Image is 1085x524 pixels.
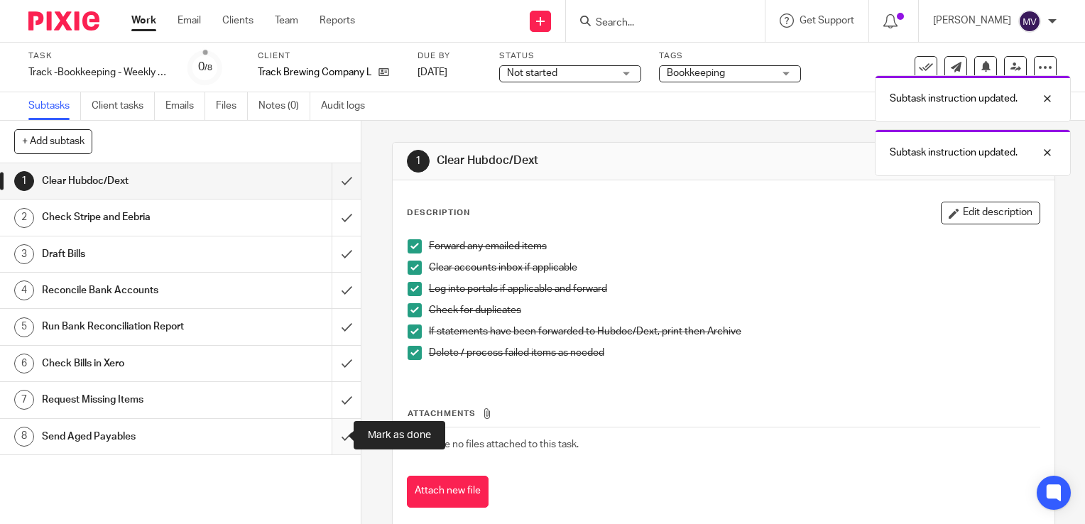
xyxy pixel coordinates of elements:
label: Due by [418,50,481,62]
p: Track Brewing Company Ltd [258,65,371,80]
h1: Clear Hubdoc/Dext [42,170,226,192]
label: Client [258,50,400,62]
a: Clients [222,13,253,28]
h1: Reconcile Bank Accounts [42,280,226,301]
h1: Send Aged Payables [42,426,226,447]
div: 4 [14,280,34,300]
p: Subtask instruction updated. [890,92,1018,106]
a: Audit logs [321,92,376,120]
small: /8 [205,64,212,72]
div: 3 [14,244,34,264]
div: Track -Bookkeeping - Weekly with inbox [28,65,170,80]
p: Forward any emailed items [429,239,1040,253]
h1: Check Stripe and Eebria [42,207,226,228]
button: Attach new file [407,476,489,508]
div: 8 [14,427,34,447]
div: 1 [14,171,34,191]
label: Status [499,50,641,62]
a: Email [178,13,201,28]
div: 1 [407,150,430,173]
a: Emails [165,92,205,120]
p: Description [407,207,470,219]
h1: Run Bank Reconciliation Report [42,316,226,337]
h1: Clear Hubdoc/Dext [437,153,753,168]
a: Team [275,13,298,28]
p: Delete / process failed items as needed [429,346,1040,360]
div: 2 [14,208,34,228]
h1: Draft Bills [42,244,226,265]
p: Subtask instruction updated. [890,146,1018,160]
a: Notes (0) [258,92,310,120]
button: Edit description [941,202,1040,224]
button: + Add subtask [14,129,92,153]
div: 5 [14,317,34,337]
div: 7 [14,390,34,410]
a: Client tasks [92,92,155,120]
a: Subtasks [28,92,81,120]
div: 0 [198,59,212,75]
label: Task [28,50,170,62]
a: Work [131,13,156,28]
img: Pixie [28,11,99,31]
span: [DATE] [418,67,447,77]
img: svg%3E [1018,10,1041,33]
span: Not started [507,68,557,78]
span: There are no files attached to this task. [408,440,579,449]
h1: Check Bills in Xero [42,353,226,374]
p: If statements have been forwarded to Hubdoc/Dext, print then Archive [429,324,1040,339]
div: 6 [14,354,34,373]
a: Reports [320,13,355,28]
a: Files [216,92,248,120]
p: Check for duplicates [429,303,1040,317]
p: Clear accounts inbox if applicable [429,261,1040,275]
h1: Request Missing Items [42,389,226,410]
p: Log into portals if applicable and forward [429,282,1040,296]
span: Attachments [408,410,476,417]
